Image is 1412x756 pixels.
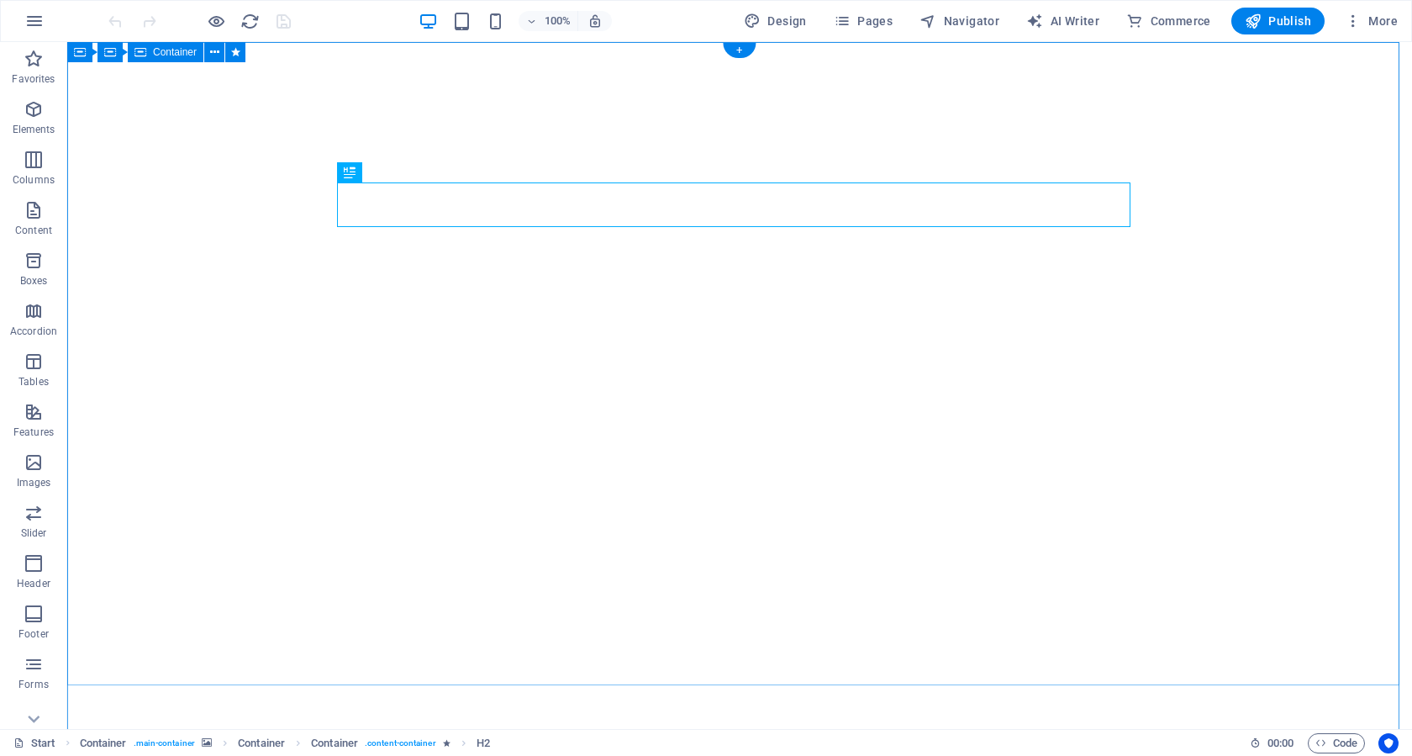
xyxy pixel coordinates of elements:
[206,11,226,31] button: Click here to leave preview mode and continue editing
[1126,13,1211,29] span: Commerce
[13,733,55,753] a: Click to cancel selection. Double-click to open Pages
[17,476,51,489] p: Images
[20,274,48,288] p: Boxes
[1338,8,1404,34] button: More
[238,733,285,753] span: Click to select. Double-click to edit
[919,13,999,29] span: Navigator
[17,577,50,590] p: Header
[202,738,212,748] i: This element contains a background
[18,375,49,389] p: Tables
[153,47,197,57] span: Container
[827,8,899,34] button: Pages
[1019,8,1106,34] button: AI Writer
[134,733,195,753] span: . main-container
[80,733,127,753] span: Click to select. Double-click to edit
[834,13,893,29] span: Pages
[587,13,603,29] i: On resize automatically adjust zoom level to fit chosen device.
[723,43,756,58] div: +
[443,738,450,748] i: Element contains an animation
[744,13,807,29] span: Design
[10,325,57,338] p: Accordion
[1231,8,1325,34] button: Publish
[1279,737,1282,749] span: :
[737,8,814,34] div: Design (Ctrl+Alt+Y)
[1250,733,1294,753] h6: Session time
[519,11,578,31] button: 100%
[21,526,47,540] p: Slider
[1026,13,1099,29] span: AI Writer
[1245,13,1311,29] span: Publish
[1378,733,1399,753] button: Usercentrics
[13,123,55,136] p: Elements
[18,627,49,641] p: Footer
[737,8,814,34] button: Design
[15,224,52,237] p: Content
[1308,733,1365,753] button: Code
[80,733,490,753] nav: breadcrumb
[365,733,436,753] span: . content-container
[311,733,358,753] span: Click to select. Double-click to edit
[1315,733,1357,753] span: Code
[544,11,571,31] h6: 100%
[1345,13,1398,29] span: More
[913,8,1006,34] button: Navigator
[477,733,490,753] span: Click to select. Double-click to edit
[240,12,260,31] i: Reload page
[13,426,54,439] p: Features
[240,11,260,31] button: reload
[12,72,55,86] p: Favorites
[13,173,55,187] p: Columns
[1120,8,1218,34] button: Commerce
[18,678,49,691] p: Forms
[1267,733,1293,753] span: 00 00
